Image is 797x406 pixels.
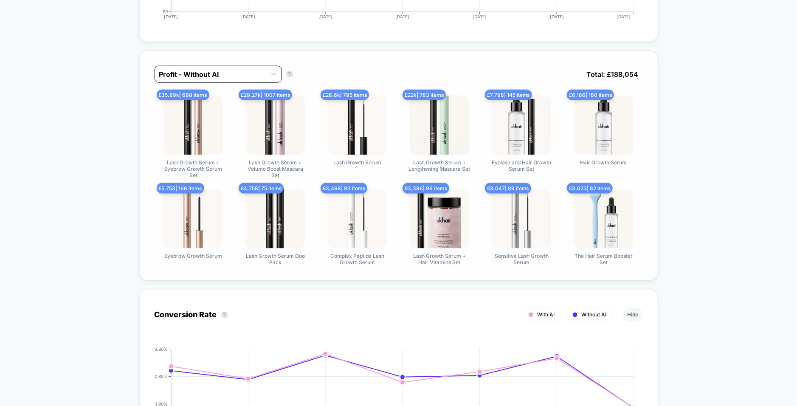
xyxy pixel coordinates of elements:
img: Sensitive Lash Growth Serum [492,189,551,248]
span: Lash Growth Serum + Eyebrow Growth Serum Set [161,159,225,178]
span: £ 5,753 | 166 items [157,183,204,194]
img: Lash Growth Serum Duo Pack [245,189,305,248]
img: Lash Growth Serum + Lengthening Mascara Set [410,96,469,155]
span: £ 6,186 | 180 items [567,90,614,100]
span: Lash Growth Serum + Lengthening Mascara Set [408,159,471,172]
button: ? [221,312,228,319]
tspan: [DATE] [617,14,631,19]
span: £ 7,798 | 145 items [485,90,532,100]
span: Lash Growth Serum [333,159,381,166]
span: Eyebrow Growth Serum [164,253,222,259]
img: The Hair Serum Booster Set [574,189,634,248]
img: Complex Peptide Lash Growth Serum [328,189,387,248]
span: Lash Growth Serum Duo Pack [243,253,307,265]
span: Without AI [582,312,607,318]
span: Sensitive Lash Growth Serum [490,253,553,265]
span: With AI [538,312,555,318]
img: Lash Growth Serum [328,96,387,155]
span: Lash Growth Serum + Volume Boost Mascara Set [243,159,307,178]
img: Lash Growth Serum + Eyebrow Growth Serum Set [163,96,223,155]
img: Lash Growth Serum + Hair Vitamins Set [410,189,469,248]
span: £ 22k | 783 items [403,90,446,100]
span: £ 3,386 | 96 items [403,183,449,194]
span: Lash Growth Serum + Hair Vitamins Set [408,253,471,265]
tspan: [DATE] [473,14,487,19]
span: £ 26.6k | 795 items [321,90,369,100]
tspan: 2.85% [155,374,168,379]
span: Eyelash and Hair Growth Serum Set [490,159,553,172]
span: £ 3,023 | 82 items [567,183,613,194]
span: Complex Peptide Lash Growth Serum [326,253,389,265]
tspan: [DATE] [164,14,178,19]
span: Hair Growth Serum [580,159,627,166]
button: ? [286,71,293,78]
img: Eyelash and Hair Growth Serum Set [492,96,551,155]
span: £ 35.89k | 688 items [157,90,209,100]
tspan: £0 [163,9,168,14]
img: Eyebrow Growth Serum [163,189,223,248]
tspan: [DATE] [396,14,410,19]
img: Lash Growth Serum + Volume Boost Mascara Set [245,96,305,155]
span: £ 3,468 | 93 items [321,183,367,194]
span: Total: £ 188,054 [583,66,643,83]
span: £ 4,758 | 75 items [239,183,284,194]
tspan: [DATE] [550,14,564,19]
span: £ 3,047 | 89 items [485,183,531,194]
tspan: 3.80% [155,347,168,352]
span: The Hair Serum Booster Set [572,253,636,265]
button: Hide [623,308,643,322]
img: Hair Growth Serum [574,96,634,155]
span: £ 29.27k | 1007 items [239,90,292,100]
tspan: [DATE] [318,14,332,19]
tspan: [DATE] [242,14,256,19]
